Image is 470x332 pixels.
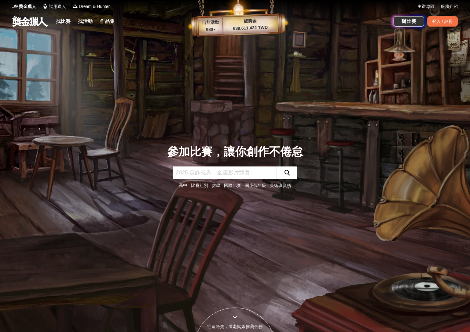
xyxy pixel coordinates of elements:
[223,24,278,32] p: 689,611,432 TWD
[191,183,208,188] a: 比賽組別
[167,143,303,160] div: 參加比賽，讓你創作不倦怠
[72,3,110,10] a: LogoDream & Hunter
[19,3,36,10] span: 獎金獵人
[441,3,458,10] a: 服務介紹
[173,166,277,179] input: 2025 反詐視界—全國影片競賽
[53,17,73,26] a: 找比賽
[212,183,220,188] a: 數學
[12,3,18,9] img: Logo
[224,183,241,188] a: 國際比賽
[194,323,276,330] div: 往這邊走，看老闆娘推薦任務
[394,16,424,27] a: 辦比賽
[75,17,95,26] a: 找活動
[72,3,78,9] img: Logo
[12,3,36,10] a: Logo獎金獵人
[270,183,291,188] a: 美術班資格
[42,3,66,10] a: Logo試用獵人
[179,183,187,188] a: 高中
[198,19,223,26] p: 目前活動
[42,3,48,9] img: Logo
[198,26,223,33] p: 980 ▴
[49,3,66,10] span: 試用獵人
[222,17,278,25] p: 總獎金
[245,183,266,188] a: 國小低年級
[79,3,110,10] span: Dream & Hunter
[427,16,458,27] div: 登入 / 註冊
[97,17,117,26] a: 作品集
[417,3,435,10] a: 主辦專區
